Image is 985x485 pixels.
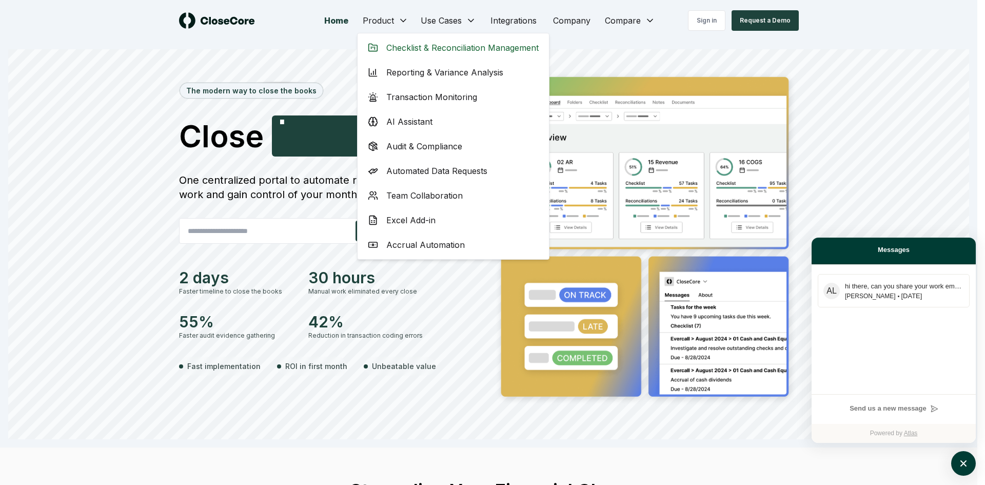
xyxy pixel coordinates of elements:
a: Checklist & Reconciliation Management [360,35,547,60]
span: Accrual Automation [386,239,465,251]
div: atlas-message-author-avatar [823,283,840,299]
button: atlas-message-author-avatar [818,274,970,307]
div: [PERSON_NAME] [845,292,964,301]
a: Audit & Compliance [360,134,547,159]
div: hi there, can you share your work email so we can send you the demo? [845,281,964,292]
div: atlas-conversation-list [812,265,976,394]
span: Excel Add-in [386,214,436,226]
span: Reporting & Variance Analysis [386,66,503,79]
span: Audit & Compliance [386,140,462,152]
a: Atlas [904,430,918,437]
a: Reporting & Variance Analysis [360,60,547,85]
a: Team Collaboration [360,183,547,208]
a: Excel Add-in [360,208,547,232]
span: Transaction Monitoring [386,91,477,103]
span: Send us a new message [850,404,927,412]
div: Powered by [812,424,976,443]
span: Checklist & Reconciliation Management [386,42,539,54]
a: Accrual Automation [360,232,547,257]
span: AI Assistant [386,115,432,128]
span: Automated Data Requests [386,165,487,177]
span: [DATE] [896,292,922,300]
div: atlas-window [812,238,976,443]
a: AI Assistant [360,109,547,134]
div: Messages [878,244,910,256]
span: Team Collaboration [386,189,463,202]
a: Automated Data Requests [360,159,547,183]
a: Transaction Monitoring [360,85,547,109]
